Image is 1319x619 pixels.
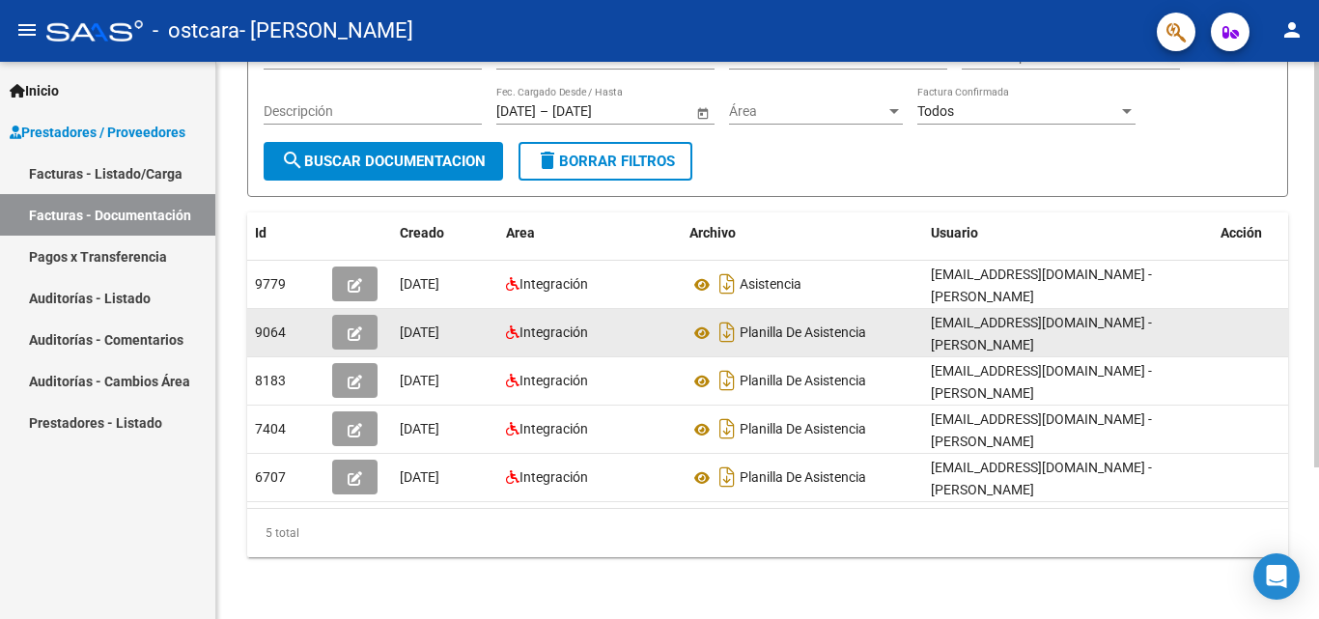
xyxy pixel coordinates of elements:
[1253,553,1300,600] div: Open Intercom Messenger
[715,413,740,444] i: Descargar documento
[255,469,286,485] span: 6707
[931,460,1152,497] span: [EMAIL_ADDRESS][DOMAIN_NAME] - [PERSON_NAME]
[247,509,1288,557] div: 5 total
[506,225,535,240] span: Area
[1221,225,1262,240] span: Acción
[740,325,866,341] span: Planilla De Asistencia
[239,10,413,52] span: - [PERSON_NAME]
[519,276,588,292] span: Integración
[931,267,1152,304] span: [EMAIL_ADDRESS][DOMAIN_NAME] - [PERSON_NAME]
[519,324,588,340] span: Integración
[923,212,1213,254] datatable-header-cell: Usuario
[281,149,304,172] mat-icon: search
[552,103,647,120] input: Fecha fin
[519,421,588,436] span: Integración
[740,277,801,293] span: Asistencia
[496,103,536,120] input: Fecha inicio
[519,142,692,181] button: Borrar Filtros
[917,103,954,119] span: Todos
[729,103,885,120] span: Área
[400,421,439,436] span: [DATE]
[1213,212,1309,254] datatable-header-cell: Acción
[740,374,866,389] span: Planilla De Asistencia
[247,212,324,254] datatable-header-cell: Id
[255,276,286,292] span: 9779
[536,153,675,170] span: Borrar Filtros
[519,373,588,388] span: Integración
[255,324,286,340] span: 9064
[931,315,1152,352] span: [EMAIL_ADDRESS][DOMAIN_NAME] - [PERSON_NAME]
[1280,18,1304,42] mat-icon: person
[740,422,866,437] span: Planilla De Asistencia
[931,363,1152,401] span: [EMAIL_ADDRESS][DOMAIN_NAME] - [PERSON_NAME]
[536,149,559,172] mat-icon: delete
[281,153,486,170] span: Buscar Documentacion
[255,225,267,240] span: Id
[255,421,286,436] span: 7404
[682,212,923,254] datatable-header-cell: Archivo
[692,102,713,123] button: Open calendar
[153,10,239,52] span: - ostcara
[400,276,439,292] span: [DATE]
[10,122,185,143] span: Prestadores / Proveedores
[255,373,286,388] span: 8183
[715,462,740,492] i: Descargar documento
[400,324,439,340] span: [DATE]
[931,225,978,240] span: Usuario
[264,142,503,181] button: Buscar Documentacion
[392,212,498,254] datatable-header-cell: Creado
[15,18,39,42] mat-icon: menu
[715,268,740,299] i: Descargar documento
[715,365,740,396] i: Descargar documento
[400,373,439,388] span: [DATE]
[540,103,548,120] span: –
[931,411,1152,449] span: [EMAIL_ADDRESS][DOMAIN_NAME] - [PERSON_NAME]
[400,469,439,485] span: [DATE]
[400,225,444,240] span: Creado
[498,212,682,254] datatable-header-cell: Area
[715,317,740,348] i: Descargar documento
[740,470,866,486] span: Planilla De Asistencia
[519,469,588,485] span: Integración
[689,225,736,240] span: Archivo
[10,80,59,101] span: Inicio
